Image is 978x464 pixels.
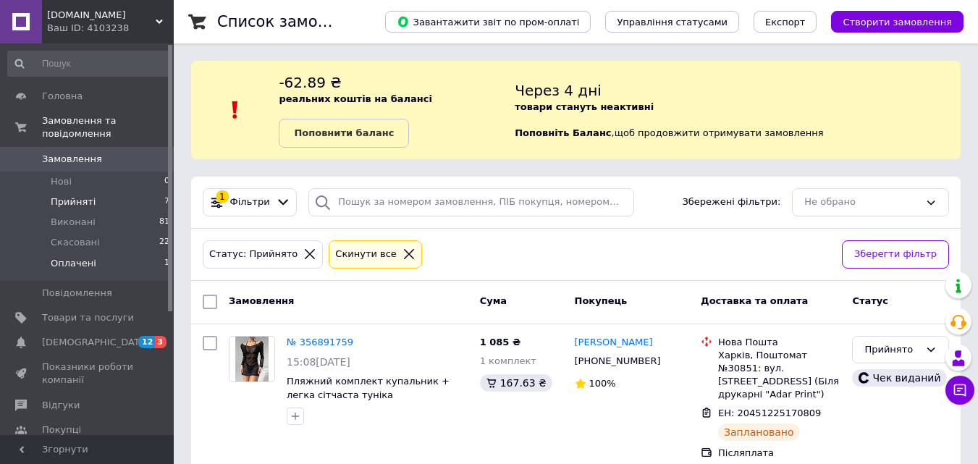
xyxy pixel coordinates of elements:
[817,16,964,27] a: Створити замовлення
[843,17,952,28] span: Створити замовлення
[854,247,937,262] span: Зберегти фільтр
[575,295,628,306] span: Покупець
[682,195,780,209] span: Збережені фільтри:
[216,190,229,203] div: 1
[287,337,353,347] a: № 356891759
[572,352,664,371] div: [PHONE_NUMBER]
[42,153,102,166] span: Замовлення
[480,374,552,392] div: 167.63 ₴
[701,295,808,306] span: Доставка та оплата
[605,11,739,33] button: Управління статусами
[47,22,174,35] div: Ваш ID: 4103238
[159,236,169,249] span: 22
[51,257,96,270] span: Оплачені
[7,51,171,77] input: Пошук
[397,15,579,28] span: Завантажити звіт по пром-оплаті
[279,74,341,91] span: -62.89 ₴
[217,13,364,30] h1: Список замовлень
[332,247,400,262] div: Cкинути все
[164,175,169,188] span: 0
[718,408,821,418] span: ЕН: 20451225170809
[229,336,275,382] a: Фото товару
[42,399,80,412] span: Відгуки
[765,17,806,28] span: Експорт
[42,287,112,300] span: Повідомлення
[575,336,653,350] a: [PERSON_NAME]
[515,101,654,112] b: товари стануть неактивні
[164,195,169,208] span: 7
[51,195,96,208] span: Прийняті
[945,376,974,405] button: Чат з покупцем
[164,257,169,270] span: 1
[718,423,800,441] div: Заплановано
[515,72,961,148] div: , щоб продовжити отримувати замовлення
[287,376,450,400] a: Пляжний комплект купальник + легка сітчаста туніка
[515,82,602,99] span: Через 4 дні
[842,240,949,269] button: Зберегти фільтр
[51,175,72,188] span: Нові
[589,378,616,389] span: 100%
[480,337,520,347] span: 1 085 ₴
[308,188,633,216] input: Пошук за номером замовлення, ПІБ покупця, номером телефону, Email, номером накладної
[42,114,174,140] span: Замовлення та повідомлення
[515,127,611,138] b: Поповніть Баланс
[279,93,432,104] b: реальних коштів на балансі
[294,127,394,138] b: Поповнити баланс
[480,355,536,366] span: 1 комплект
[754,11,817,33] button: Експорт
[224,99,246,121] img: :exclamation:
[42,336,149,349] span: [DEMOGRAPHIC_DATA]
[480,295,507,306] span: Cума
[852,369,946,387] div: Чек виданий
[230,195,270,209] span: Фільтри
[718,447,840,460] div: Післяплата
[852,295,888,306] span: Статус
[229,295,294,306] span: Замовлення
[47,9,156,22] span: kriletta.store
[155,336,166,348] span: 3
[42,90,83,103] span: Головна
[138,336,155,348] span: 12
[51,216,96,229] span: Виконані
[385,11,591,33] button: Завантажити звіт по пром-оплаті
[864,342,919,358] div: Прийнято
[617,17,728,28] span: Управління статусами
[279,119,409,148] a: Поповнити баланс
[42,360,134,387] span: Показники роботи компанії
[51,236,100,249] span: Скасовані
[159,216,169,229] span: 81
[42,423,81,436] span: Покупці
[718,336,840,349] div: Нова Пошта
[287,356,350,368] span: 15:08[DATE]
[831,11,964,33] button: Створити замовлення
[718,349,840,402] div: Харків, Поштомат №30851: вул. [STREET_ADDRESS] (Біля друкарні "Adar Print")
[206,247,300,262] div: Статус: Прийнято
[804,195,919,210] div: Не обрано
[235,337,269,381] img: Фото товару
[42,311,134,324] span: Товари та послуги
